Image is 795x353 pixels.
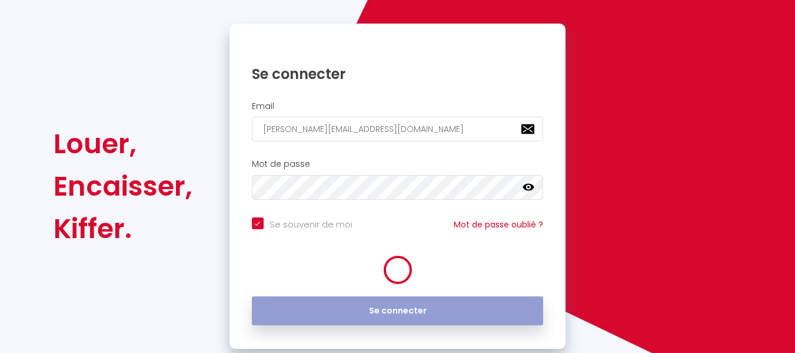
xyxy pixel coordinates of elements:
[252,296,544,326] button: Se connecter
[54,165,192,207] div: Encaisser,
[252,65,544,83] h1: Se connecter
[9,5,45,40] button: Ouvrir le widget de chat LiveChat
[252,159,544,169] h2: Mot de passe
[54,123,192,165] div: Louer,
[454,219,543,230] a: Mot de passe oublié ?
[54,207,192,250] div: Kiffer.
[252,101,544,111] h2: Email
[252,117,544,141] input: Ton Email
